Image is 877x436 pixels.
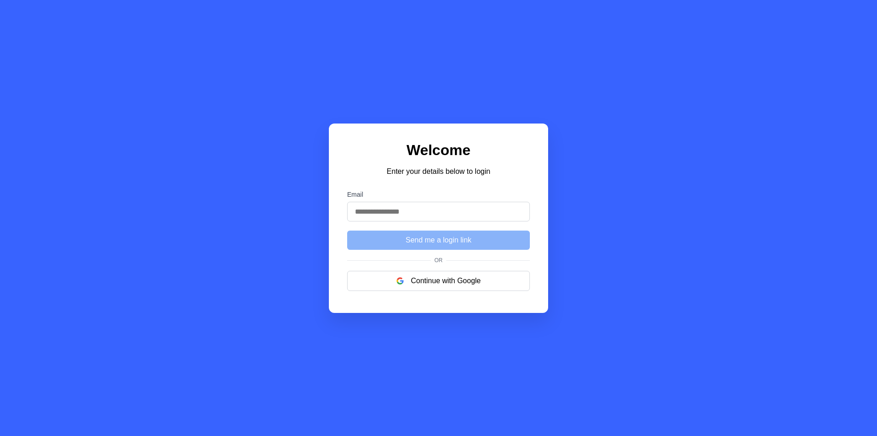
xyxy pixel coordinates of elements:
[347,142,530,159] h1: Welcome
[431,257,446,264] span: Or
[347,166,530,177] p: Enter your details below to login
[347,191,530,198] label: Email
[396,277,404,285] img: google logo
[347,271,530,291] button: Continue with Google
[347,231,530,250] button: Send me a login link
